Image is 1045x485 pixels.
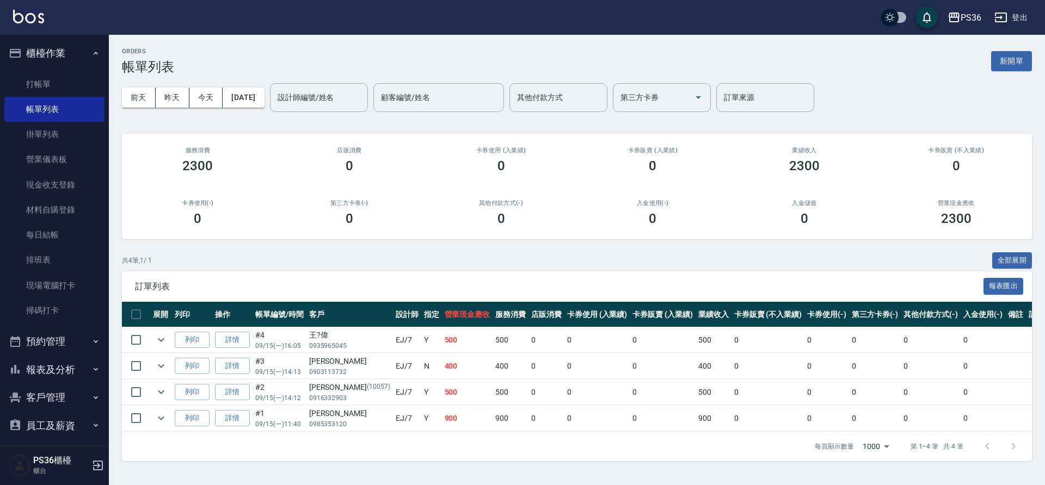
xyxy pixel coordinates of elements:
img: Person [9,455,30,476]
a: 現場電腦打卡 [4,273,104,298]
a: 詳情 [215,410,250,427]
td: 0 [961,380,1005,405]
td: #1 [253,406,306,431]
td: 500 [442,380,493,405]
h3: 帳單列表 [122,59,174,74]
a: 營業儀表板 [4,147,104,172]
p: 共 4 筆, 1 / 1 [122,256,152,265]
h2: 店販消費 [287,147,413,154]
th: 營業現金應收 [442,302,493,327]
td: #3 [253,353,306,379]
td: 0 [961,327,1005,353]
td: 0 [849,380,901,405]
button: expand row [153,358,169,374]
button: 列印 [175,384,210,401]
h3: 2300 [941,211,972,226]
div: 王?偉 [309,329,390,341]
p: 09/15 (一) 11:40 [255,419,304,429]
h2: 入金使用(-) [590,200,716,207]
button: save [916,7,938,28]
span: 訂單列表 [135,281,983,292]
p: (10057) [367,382,390,393]
td: 0 [804,380,849,405]
h3: 2300 [182,158,213,173]
th: 客戶 [306,302,393,327]
h3: 0 [194,211,201,226]
td: 0 [528,327,564,353]
a: 打帳單 [4,72,104,97]
td: EJ /7 [393,380,421,405]
td: 0 [630,327,696,353]
a: 詳情 [215,358,250,375]
button: 報表及分析 [4,356,104,384]
th: 業績收入 [696,302,731,327]
td: 0 [528,406,564,431]
th: 卡券販賣 (不入業績) [731,302,804,327]
td: 500 [696,327,731,353]
td: N [421,353,442,379]
td: 900 [696,406,731,431]
td: 500 [493,380,528,405]
td: 0 [630,406,696,431]
h2: 卡券販賣 (入業績) [590,147,716,154]
td: 400 [493,353,528,379]
div: 1000 [858,432,893,461]
td: 0 [804,353,849,379]
button: 列印 [175,358,210,375]
h3: 服務消費 [135,147,261,154]
td: 0 [961,406,1005,431]
p: 0916332903 [309,393,390,403]
a: 詳情 [215,332,250,349]
h2: 卡券販賣 (不入業績) [893,147,1019,154]
button: 列印 [175,410,210,427]
button: 登出 [990,8,1032,28]
th: 入金使用(-) [961,302,1005,327]
td: 0 [901,327,961,353]
div: [PERSON_NAME] [309,356,390,367]
p: 每頁顯示數量 [815,442,854,451]
td: 900 [493,406,528,431]
button: 全部展開 [992,252,1032,269]
p: 第 1–4 筆 共 4 筆 [911,442,963,451]
button: 列印 [175,332,210,349]
h2: 其他付款方式(-) [438,200,564,207]
td: 0 [849,406,901,431]
a: 掛單列表 [4,122,104,147]
td: 0 [901,353,961,379]
td: 0 [901,380,961,405]
h2: 入金儲值 [742,200,868,207]
td: 0 [961,353,1005,379]
button: 客戶管理 [4,383,104,412]
td: Y [421,380,442,405]
button: 昨天 [156,88,189,108]
td: EJ /7 [393,353,421,379]
th: 設計師 [393,302,421,327]
button: 報表匯出 [983,278,1024,295]
a: 每日結帳 [4,222,104,247]
h3: 0 [801,211,808,226]
td: 400 [696,353,731,379]
h3: 0 [497,211,505,226]
h3: 0 [346,158,353,173]
td: 0 [528,380,564,405]
p: 0935965045 [309,341,390,351]
a: 報表匯出 [983,281,1024,291]
td: 0 [564,353,630,379]
td: 0 [564,380,630,405]
h3: 0 [649,158,656,173]
p: 0903113732 [309,367,390,377]
h2: 營業現金應收 [893,200,1019,207]
th: 展開 [150,302,172,327]
button: 今天 [189,88,223,108]
p: 09/15 (一) 14:13 [255,367,304,377]
a: 帳單列表 [4,97,104,122]
a: 現金收支登錄 [4,172,104,197]
td: 0 [630,380,696,405]
img: Logo [13,10,44,23]
th: 操作 [212,302,253,327]
a: 新開單 [991,55,1032,66]
td: 0 [849,353,901,379]
h2: ORDERS [122,48,174,55]
th: 店販消費 [528,302,564,327]
button: 員工及薪資 [4,412,104,440]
